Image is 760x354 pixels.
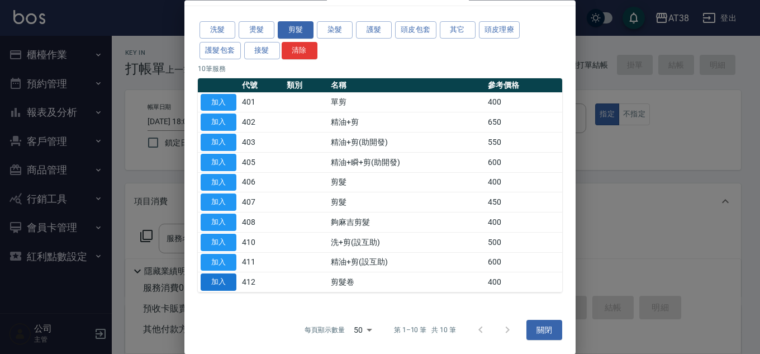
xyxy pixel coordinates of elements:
button: 染髮 [317,22,353,39]
td: 剪髮 [328,192,484,213]
td: 411 [239,253,284,273]
td: 400 [485,93,562,113]
td: 406 [239,173,284,193]
td: 412 [239,272,284,292]
button: 頭皮包套 [395,22,436,39]
th: 代號 [239,78,284,93]
td: 400 [485,213,562,233]
button: 加入 [201,194,236,211]
td: 夠麻吉剪髮 [328,213,484,233]
button: 加入 [201,134,236,152]
p: 每頁顯示數量 [305,325,345,336]
button: 其它 [440,22,476,39]
td: 單剪 [328,93,484,113]
button: 剪髮 [278,22,313,39]
td: 剪髮 [328,173,484,193]
button: 接髮 [244,42,280,59]
td: 650 [485,112,562,133]
button: 關閉 [526,320,562,341]
td: 精油+瞬+剪(助開發) [328,153,484,173]
button: 加入 [201,274,236,291]
td: 550 [485,133,562,153]
td: 410 [239,233,284,253]
td: 600 [485,253,562,273]
button: 加入 [201,234,236,251]
td: 402 [239,112,284,133]
td: 精油+剪 [328,112,484,133]
button: 洗髮 [199,22,235,39]
p: 10 筆服務 [198,64,562,74]
td: 400 [485,272,562,292]
td: 407 [239,192,284,213]
td: 600 [485,153,562,173]
td: 401 [239,93,284,113]
button: 加入 [201,254,236,271]
button: 燙髮 [239,22,274,39]
td: 精油+剪(設互助) [328,253,484,273]
th: 參考價格 [485,78,562,93]
td: 450 [485,192,562,213]
p: 第 1–10 筆 共 10 筆 [394,325,456,336]
td: 400 [485,173,562,193]
td: 剪髮卷 [328,272,484,292]
button: 加入 [201,154,236,171]
td: 洗+剪(設互助) [328,233,484,253]
button: 頭皮理療 [479,22,520,39]
button: 加入 [201,94,236,111]
button: 護髮包套 [199,42,241,59]
td: 精油+剪(助開發) [328,133,484,153]
div: 50 [349,315,376,346]
th: 類別 [284,78,329,93]
th: 名稱 [328,78,484,93]
button: 加入 [201,214,236,232]
td: 403 [239,133,284,153]
button: 加入 [201,114,236,131]
td: 408 [239,213,284,233]
button: 清除 [282,42,317,59]
td: 500 [485,233,562,253]
button: 加入 [201,174,236,191]
td: 405 [239,153,284,173]
button: 護髮 [356,22,392,39]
